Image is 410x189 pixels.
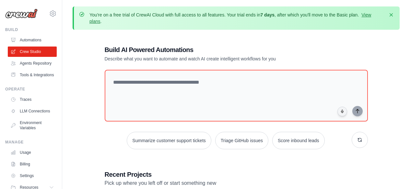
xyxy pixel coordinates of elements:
[5,9,38,18] img: Logo
[8,118,57,133] a: Environment Variables
[5,140,57,145] div: Manage
[127,132,211,149] button: Summarize customer support tickets
[272,132,325,149] button: Score inbound leads
[105,170,368,179] h3: Recent Projects
[352,132,368,148] button: Get new suggestions
[105,179,368,187] p: Pick up where you left off or start something new
[5,27,57,32] div: Build
[8,147,57,158] a: Usage
[8,94,57,105] a: Traces
[215,132,268,149] button: Triage GitHub issues
[260,12,275,17] strong: 7 days
[8,106,57,116] a: LLM Connections
[8,35,57,45] a: Automations
[8,171,57,181] a: Settings
[8,47,57,57] a: Crew Studio
[8,58,57,68] a: Agents Repository
[8,70,57,80] a: Tools & Integrations
[5,87,57,92] div: Operate
[337,107,347,116] button: Click to speak your automation idea
[89,12,384,25] p: You're on a free trial of CrewAI Cloud with full access to all features. Your trial ends in , aft...
[105,56,322,62] p: Describe what you want to automate and watch AI create intelligent workflows for you
[8,159,57,169] a: Billing
[105,45,322,54] h1: Build AI Powered Automations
